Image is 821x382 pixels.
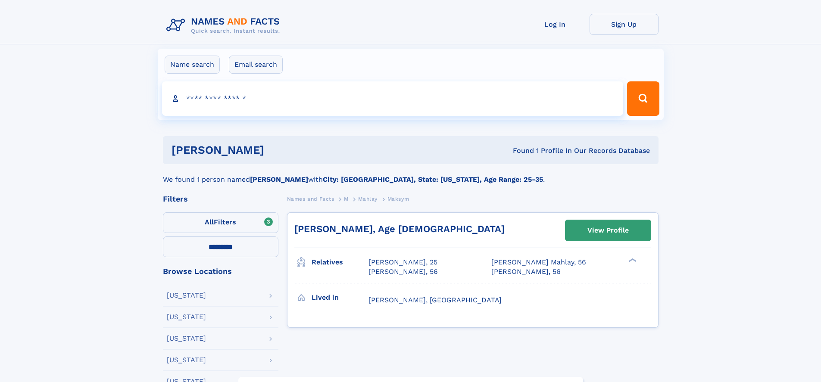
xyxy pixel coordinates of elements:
a: [PERSON_NAME], 56 [368,267,438,276]
a: Log In [521,14,590,35]
div: ❯ [627,258,637,263]
span: Maksym [387,196,409,202]
label: Name search [165,56,220,74]
a: [PERSON_NAME], Age [DEMOGRAPHIC_DATA] [294,224,505,234]
div: [US_STATE] [167,357,206,363]
input: search input [162,81,624,116]
label: Filters [163,212,278,233]
h1: [PERSON_NAME] [172,145,389,155]
b: [PERSON_NAME] [250,175,308,183]
span: M [344,196,349,202]
span: Mahlay [358,196,378,202]
h3: Lived in [312,290,368,305]
b: City: [GEOGRAPHIC_DATA], State: [US_STATE], Age Range: 25-35 [323,175,543,183]
span: [PERSON_NAME], [GEOGRAPHIC_DATA] [368,296,502,304]
div: [US_STATE] [167,292,206,299]
img: Logo Names and Facts [163,14,287,37]
div: Filters [163,195,278,203]
h3: Relatives [312,255,368,270]
div: [US_STATE] [167,335,206,342]
div: We found 1 person named with . [163,164,659,185]
div: [US_STATE] [167,314,206,320]
a: View Profile [565,220,651,241]
button: Search Button [627,81,659,116]
a: Names and Facts [287,193,334,204]
a: [PERSON_NAME] Mahlay, 56 [491,258,586,267]
a: M [344,193,349,204]
div: Browse Locations [163,267,278,275]
div: View Profile [587,221,629,240]
a: Sign Up [590,14,659,35]
label: Email search [229,56,283,74]
a: [PERSON_NAME], 25 [368,258,437,267]
span: All [205,218,214,226]
a: Mahlay [358,193,378,204]
div: Found 1 Profile In Our Records Database [388,146,650,155]
a: [PERSON_NAME], 56 [491,267,561,276]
